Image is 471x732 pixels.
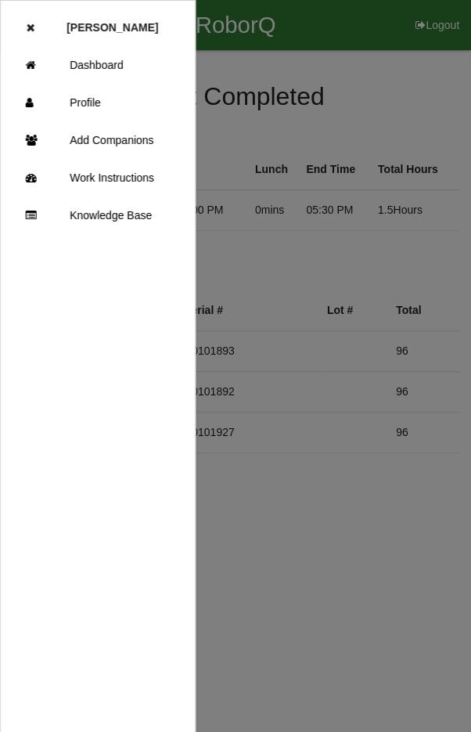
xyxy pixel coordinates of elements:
a: Dashboard [1,46,195,84]
p: Andrew Miller [67,9,158,34]
a: Knowledge Base [1,197,195,234]
a: Profile [1,84,195,121]
a: Work Instructions [1,159,195,197]
a: Add Companions [1,121,195,159]
div: Close [27,9,35,46]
